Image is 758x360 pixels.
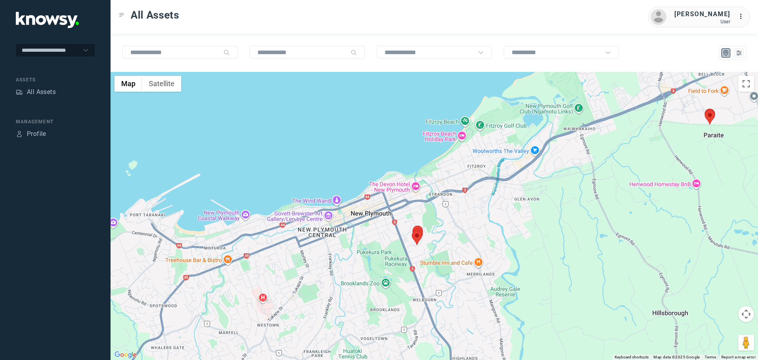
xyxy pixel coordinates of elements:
[16,89,23,96] div: Assets
[16,130,23,138] div: Profile
[674,19,730,25] div: User
[16,12,79,28] img: Application Logo
[114,76,142,92] button: Show street map
[16,118,95,125] div: Management
[16,76,95,83] div: Assets
[113,350,139,360] img: Google
[113,350,139,360] a: Open this area in Google Maps (opens a new window)
[738,76,754,92] button: Toggle fullscreen view
[705,355,717,359] a: Terms (opens in new tab)
[721,355,756,359] a: Report a map error
[27,129,46,139] div: Profile
[16,87,56,97] a: AssetsAll Assets
[651,9,666,25] img: avatar.png
[119,12,124,18] div: Toggle Menu
[131,8,179,22] span: All Assets
[615,354,649,360] button: Keyboard shortcuts
[739,13,747,19] tspan: ...
[653,355,700,359] span: Map data ©2025 Google
[722,49,730,57] div: Map
[738,12,748,23] div: :
[735,49,743,57] div: List
[738,335,754,351] button: Drag Pegman onto the map to open Street View
[738,306,754,322] button: Map camera controls
[738,12,748,21] div: :
[223,49,230,56] div: Search
[27,87,56,97] div: All Assets
[142,76,181,92] button: Show satellite imagery
[674,9,730,19] div: [PERSON_NAME]
[16,129,46,139] a: ProfileProfile
[351,49,357,56] div: Search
